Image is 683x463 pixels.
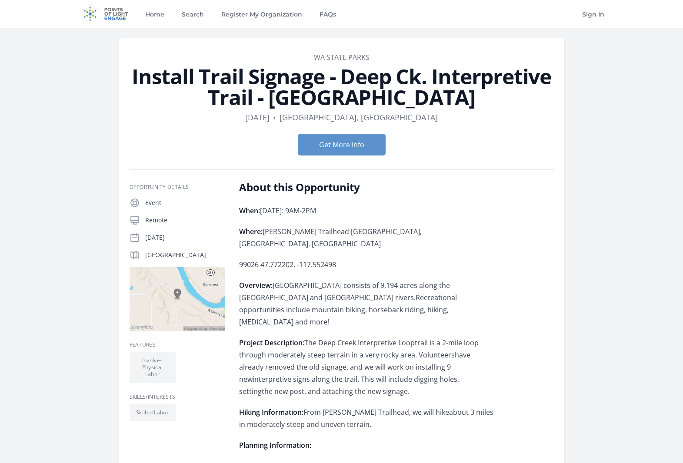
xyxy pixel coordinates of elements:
[130,184,225,191] h3: Opportunity Details
[314,53,370,62] a: WA State Parks
[130,394,225,400] h3: Skills/Interests
[239,281,273,290] strong: Overview:
[130,267,225,331] img: Map
[130,341,225,348] h3: Features
[239,440,311,450] strong: Planning Information:
[239,407,303,417] strong: Hiking Information:
[130,352,176,383] li: Involves Physical Labor
[239,225,493,250] p: [PERSON_NAME] Trailhead [GEOGRAPHIC_DATA], [GEOGRAPHIC_DATA], [GEOGRAPHIC_DATA]
[239,258,493,271] p: 99026 47.772202, -117.552498
[130,404,176,421] li: Skilled Labor
[239,406,493,430] p: From [PERSON_NAME] Trailhead, we will hikeabout 3 miles in moderately steep and uneven terrain.
[298,134,386,155] button: Get More Info
[145,198,225,207] p: Event
[239,337,493,397] p: The Deep Creek Interpretive Looptrail is a 2-mile loop through moderately steep terrain in a very...
[130,66,554,108] h1: Install Trail Signage - Deep Ck. Interpretive Trail - [GEOGRAPHIC_DATA]
[239,279,493,328] p: [GEOGRAPHIC_DATA] consists of 9,194 acres along the [GEOGRAPHIC_DATA] and [GEOGRAPHIC_DATA] river...
[145,216,225,225] p: Remote
[239,180,493,194] h2: About this Opportunity
[245,111,270,123] dd: [DATE]
[273,111,276,123] div: •
[239,205,493,217] p: [DATE]: 9AM-2PM
[145,233,225,242] p: [DATE]
[280,111,438,123] dd: [GEOGRAPHIC_DATA], [GEOGRAPHIC_DATA]
[239,206,260,215] strong: When:
[239,227,263,236] strong: Where:
[239,338,304,347] strong: Project Description:
[145,251,225,259] p: [GEOGRAPHIC_DATA]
